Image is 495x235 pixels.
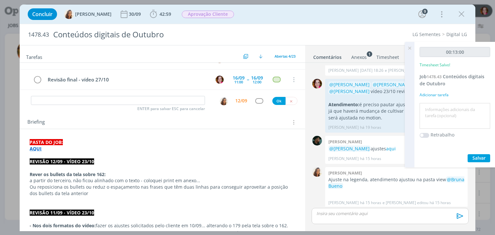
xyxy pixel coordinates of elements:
span: há 19 horas [360,125,381,130]
span: Concluir [32,12,53,17]
div: dialog [20,5,475,231]
span: @[PERSON_NAME] [329,146,370,152]
span: há 15 horas [360,156,381,162]
div: 09:00 [234,60,243,63]
p: [PERSON_NAME] [328,200,359,206]
span: 1478.43 [427,74,442,80]
a: LG Sementes [412,31,441,37]
button: V[PERSON_NAME] [64,9,112,19]
img: V [64,9,74,19]
strong: REVISÃO 12/09 - VÍDEO 23/10 [30,158,94,164]
strong: - Nos dois formatos do vídeo: [30,222,96,229]
a: Timesheet [376,51,399,61]
p: vídeo 23/10 revisado, ajustes no briefing. [328,81,464,95]
div: 11:00 [234,80,243,84]
div: Adicionar tarefa [420,92,490,98]
span: Conteúdos digitais de Outubro [420,73,484,87]
label: Retrabalho [431,131,454,138]
span: e [PERSON_NAME] editou [385,68,431,73]
div: Conteúdos digitais de Outubro [50,27,281,42]
span: ENTER para salvar ESC para cancelar [137,106,205,111]
span: Tarefas [26,52,42,60]
span: Briefing [27,118,45,127]
span: @[PERSON_NAME] [329,88,370,94]
strong: Rever os bullets da tela sobre 162: [30,171,106,177]
span: há 15 horas [360,200,381,206]
button: Ok [272,97,286,105]
button: V [219,97,228,106]
strong: REVISÃO 11/09 - VÍDEO 23/10 [30,210,94,216]
button: 9 [417,9,427,19]
a: Comentários [313,51,342,61]
div: 18:00 [253,60,261,63]
div: 9 [422,9,428,14]
div: 30/09 [129,12,142,16]
p: ajustes [328,146,464,152]
b: [PERSON_NAME] [328,139,362,145]
p: Ou reposiciona os bullets ou reduz o espaçamento nas frases que têm duas linhas para conseguir ap... [30,184,295,197]
img: V [220,97,228,105]
button: Concluir [28,8,57,20]
img: B [216,76,224,84]
span: -- [247,77,249,82]
span: Salvar [472,155,486,161]
div: 16/09 [233,76,245,80]
strong: Atendimento: [328,101,359,108]
img: arrow-down.svg [259,54,263,58]
a: AQUI [30,146,42,152]
button: Salvar [468,154,490,162]
span: Abertas 4/23 [275,54,296,59]
span: [PERSON_NAME] [75,12,112,16]
p: é preciso pautar ajuste na legenda do dia 23/10, já que haverá mudança de cultivar e mudança na t... [328,101,464,121]
div: 16/09 [251,76,263,80]
button: 42:59 [148,9,173,19]
b: [PERSON_NAME] [328,170,362,176]
p: Timesheet Salvo! [420,62,450,68]
div: Anexos [351,54,367,61]
a: Job1478.43Conteúdos digitais de Outubro [420,73,484,87]
span: há 15 horas [430,200,451,206]
span: e [PERSON_NAME] editou [383,200,428,206]
sup: 1 [367,51,372,57]
img: V [312,167,322,177]
span: 42:59 [160,11,171,17]
p: a partir do terceiro, não ficou alinhado com o texto - coloquei print em anexo... [30,177,295,184]
strong: PASTA DO JOB: [30,139,63,145]
span: @Bruna Bueno [328,176,464,189]
span: 1478.43 [28,31,49,38]
div: 12/09 [235,99,247,103]
button: B [215,75,225,84]
img: B [312,79,322,89]
a: Digital LG [446,31,467,37]
p: [PERSON_NAME] [328,68,359,73]
span: [DATE] 18:26 [360,68,383,73]
p: [PERSON_NAME] [328,125,359,130]
div: Revisão final - vídeo 27/10 [45,76,209,84]
span: Aprovação Cliente [182,11,234,18]
p: Ajuste na legenda, atendimento ajustou na pasta view [328,176,464,190]
a: aqui [386,146,396,152]
span: @[PERSON_NAME] [329,81,370,88]
button: Aprovação Cliente [181,10,234,18]
img: K [312,136,322,146]
div: 12:00 [253,80,261,84]
span: @[PERSON_NAME] [373,81,413,88]
p: fazer os ajustes solicitados pelo cliente em 10/09... alterando o 179 pela tela sobre o 162. [30,222,295,229]
p: [PERSON_NAME] [328,156,359,162]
